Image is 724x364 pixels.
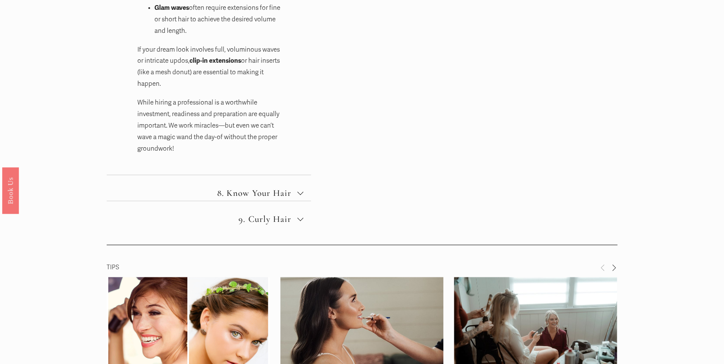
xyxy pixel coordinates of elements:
[107,201,311,227] button: 9. Curly Hair
[137,97,280,154] p: While hiring a professional is a worthwhile investment, readiness and preparation are equally imp...
[611,263,617,271] span: Next
[154,2,280,37] p: often require extensions for fine or short hair to achieve the desired volume and length.
[127,214,297,224] span: 9. Curly Hair
[127,188,297,198] span: 8. Know Your Hair
[599,263,606,271] span: Previous
[107,175,311,201] button: 8. Know Your Hair
[2,167,19,213] a: Book Us
[107,263,119,271] span: TIPS
[189,57,241,64] strong: clip-in extensions
[154,4,189,12] strong: Glam waves
[137,44,280,90] p: If your dream look involves full, voluminous waves or intricate updos, or hair inserts (like a me...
